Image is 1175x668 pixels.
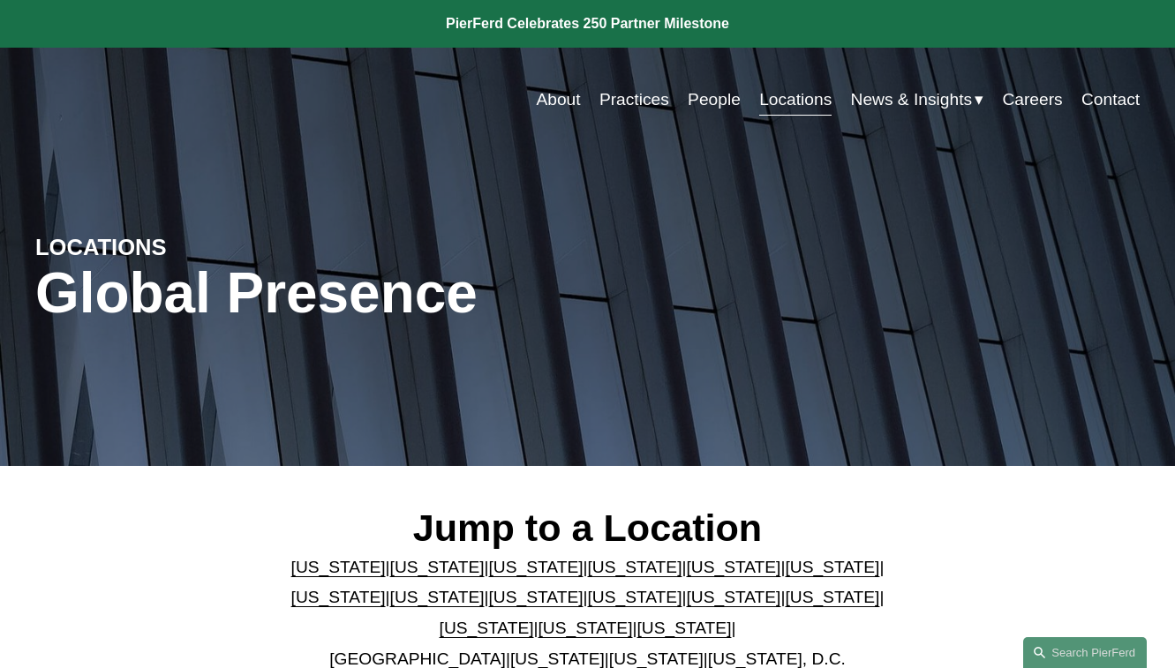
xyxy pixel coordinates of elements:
a: People [688,83,741,116]
a: Search this site [1023,637,1147,668]
a: [US_STATE] [390,588,485,606]
a: Practices [599,83,669,116]
a: [US_STATE] [785,588,879,606]
a: [US_STATE], D.C. [708,649,846,668]
a: [US_STATE] [609,649,704,668]
a: [US_STATE] [489,558,584,576]
a: [GEOGRAPHIC_DATA] [329,649,506,668]
a: Contact [1081,83,1140,116]
a: [US_STATE] [510,649,605,668]
a: [US_STATE] [440,619,534,637]
a: [US_STATE] [636,619,731,637]
a: [US_STATE] [588,558,682,576]
h1: Global Presence [35,261,772,326]
a: Careers [1002,83,1062,116]
a: [US_STATE] [588,588,682,606]
a: About [536,83,580,116]
a: [US_STATE] [390,558,485,576]
a: Locations [759,83,832,116]
a: [US_STATE] [291,558,386,576]
a: [US_STATE] [686,558,780,576]
a: [US_STATE] [489,588,584,606]
h2: Jump to a Location [266,505,910,551]
span: News & Insights [851,85,973,116]
a: [US_STATE] [291,588,386,606]
a: folder dropdown [851,83,984,116]
a: [US_STATE] [686,588,780,606]
h4: LOCATIONS [35,233,312,261]
a: [US_STATE] [785,558,879,576]
a: [US_STATE] [539,619,633,637]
